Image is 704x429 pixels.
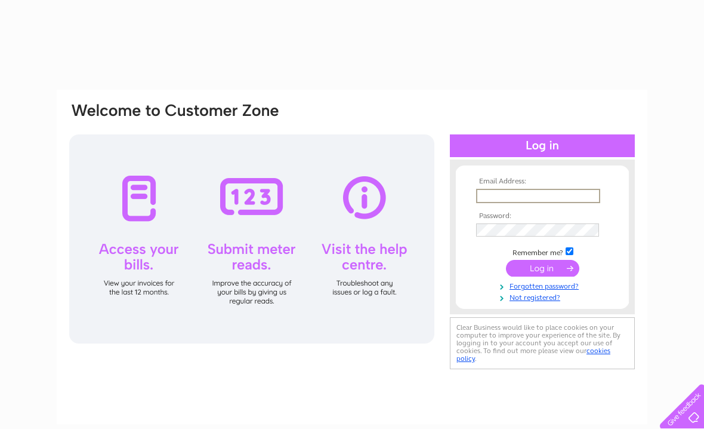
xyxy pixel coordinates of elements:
th: Password: [473,212,612,220]
a: Not registered? [476,291,612,302]
th: Email Address: [473,177,612,186]
td: Remember me? [473,246,612,258]
div: Clear Business would like to place cookies on your computer to improve your experience of the sit... [450,317,635,369]
a: Forgotten password? [476,280,612,291]
a: cookies policy [456,347,610,363]
input: Submit [506,260,579,277]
